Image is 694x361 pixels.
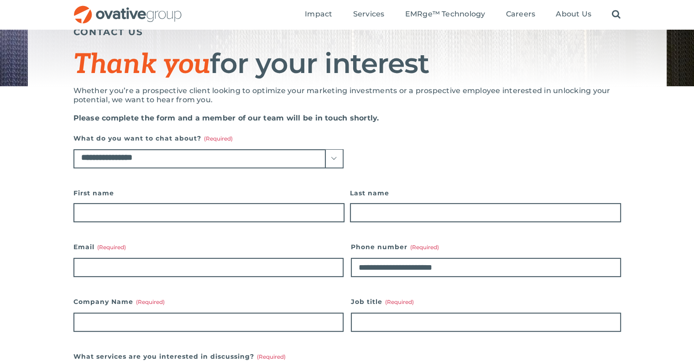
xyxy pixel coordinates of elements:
span: Thank you [73,48,210,81]
span: About Us [556,10,591,19]
h1: for your interest [73,49,621,79]
span: (Required) [385,298,414,305]
span: Impact [305,10,332,19]
label: Phone number [351,241,621,253]
h5: CONTACT US [73,26,621,37]
a: EMRge™ Technology [405,10,485,20]
label: Email [73,241,344,253]
span: Careers [506,10,536,19]
a: Services [353,10,385,20]
span: (Required) [97,244,126,251]
label: First name [73,187,344,199]
label: Company Name [73,295,344,308]
a: OG_Full_horizontal_RGB [73,5,183,13]
span: (Required) [204,135,233,142]
span: (Required) [410,244,439,251]
span: Services [353,10,385,19]
span: (Required) [136,298,165,305]
a: About Us [556,10,591,20]
label: Last name [350,187,621,199]
a: Impact [305,10,332,20]
a: Careers [506,10,536,20]
a: Search [612,10,621,20]
label: Job title [351,295,621,308]
span: EMRge™ Technology [405,10,485,19]
span: (Required) [257,353,286,360]
label: What do you want to chat about? [73,132,344,145]
strong: Please complete the form and a member of our team will be in touch shortly. [73,114,379,122]
p: Whether you’re a prospective client looking to optimize your marketing investments or a prospecti... [73,86,621,105]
